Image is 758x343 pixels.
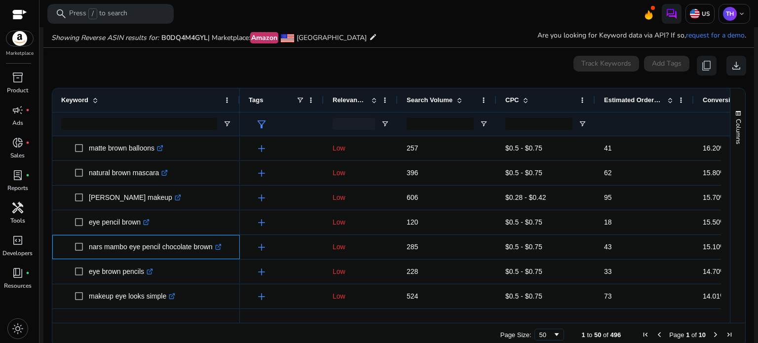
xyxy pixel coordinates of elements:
[500,331,531,339] div: Page Size:
[604,218,612,226] span: 18
[10,216,25,225] p: Tools
[539,331,553,339] div: 50
[537,30,746,40] p: Are you looking for Keyword data via API? If so, .
[256,143,267,154] span: add
[26,173,30,177] span: fiber_manual_record
[604,243,612,251] span: 43
[256,192,267,204] span: add
[734,119,743,144] span: Columns
[407,218,418,226] span: 120
[669,331,684,339] span: Page
[407,118,474,130] input: Search Volume Filter Input
[6,50,34,57] p: Marketplace
[700,10,710,18] p: US
[61,118,217,130] input: Keyword Filter Input
[69,8,127,19] p: Press to search
[89,163,168,183] p: natural brown mascara
[26,108,30,112] span: fiber_manual_record
[7,184,28,192] p: Reports
[2,249,33,258] p: Developers
[505,218,542,226] span: $0.5 - $0.75
[407,169,418,177] span: 396
[655,331,663,339] div: Previous Page
[604,96,663,104] span: Estimated Orders/Month
[381,120,389,128] button: Open Filter Menu
[505,243,542,251] span: $0.5 - $0.75
[407,267,418,275] span: 228
[55,8,67,20] span: search
[249,96,263,104] span: Tags
[582,331,585,339] span: 1
[407,96,453,104] span: Search Volume
[407,243,418,251] span: 285
[738,10,746,18] span: keyboard_arrow_down
[686,331,689,339] span: 1
[26,271,30,275] span: fiber_manual_record
[89,237,222,257] p: nars mambo eye pencil chocolate brown
[89,138,163,158] p: matte brown balloons
[256,266,267,278] span: add
[51,33,159,42] i: Showing Reverse ASIN results for:
[12,169,24,181] span: lab_profile
[407,292,418,300] span: 524
[256,167,267,179] span: add
[10,151,25,160] p: Sales
[505,144,542,152] span: $0.5 - $0.75
[703,144,726,152] span: 16.20%
[333,311,389,331] p: High
[89,188,181,208] p: [PERSON_NAME] makeup
[12,323,24,335] span: light_mode
[161,33,208,42] span: B0DQ4M4GYL
[604,169,612,177] span: 62
[256,241,267,253] span: add
[333,96,367,104] span: Relevance Score
[686,31,745,40] a: request for a demo
[407,193,418,201] span: 606
[7,86,28,95] p: Product
[223,120,231,128] button: Open Filter Menu
[333,163,389,183] p: Low
[297,33,367,42] span: [GEOGRAPHIC_DATA]
[256,118,267,130] span: filter_alt
[505,96,519,104] span: CPC
[703,292,726,300] span: 14.01%
[256,217,267,229] span: add
[61,96,88,104] span: Keyword
[480,120,488,128] button: Open Filter Menu
[703,267,726,275] span: 14.70%
[534,329,564,341] div: Page Size
[26,141,30,145] span: fiber_manual_record
[703,193,726,201] span: 15.70%
[333,237,389,257] p: Low
[725,331,733,339] div: Last Page
[12,267,24,279] span: book_4
[89,286,175,306] p: makeup eye looks simple
[726,56,746,76] button: download
[12,137,24,149] span: donut_small
[12,234,24,246] span: code_blocks
[505,193,546,201] span: $0.28 - $0.42
[610,331,621,339] span: 496
[6,31,33,46] img: amazon.svg
[4,281,32,290] p: Resources
[89,212,150,232] p: eye pencil brown
[578,120,586,128] button: Open Filter Menu
[12,72,24,83] span: inventory_2
[250,32,278,43] mark: Amazon
[690,9,700,19] img: us.svg
[369,31,377,43] mat-icon: edit
[723,7,737,21] p: TH
[12,118,23,127] p: Ads
[699,331,706,339] span: 10
[505,267,542,275] span: $0.5 - $0.75
[604,144,612,152] span: 41
[604,193,612,201] span: 95
[12,104,24,116] span: campaign
[89,311,153,331] p: brown eyeshadow
[703,96,754,104] span: Conversion Rate
[587,331,592,339] span: to
[603,331,608,339] span: of
[407,144,418,152] span: 257
[333,262,389,282] p: Low
[703,218,726,226] span: 15.50%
